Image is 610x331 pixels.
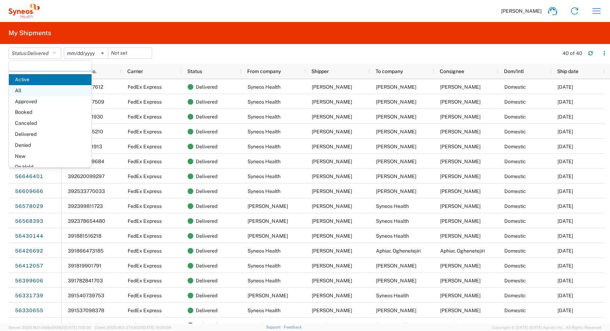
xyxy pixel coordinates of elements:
span: Aphiar, Oghenetejiri [376,248,421,254]
span: [PERSON_NAME] [501,8,542,14]
span: Biswas, Ananya [376,308,416,313]
span: Anna Leonov [440,114,481,120]
span: 392620099297 [68,173,105,179]
span: 08/07/2025 [558,248,573,254]
span: Delivered [9,129,91,140]
span: Syneos Health [376,203,409,209]
span: Mani, Sangeetha [376,263,416,269]
span: FedEx Express [128,99,162,105]
span: Shaun Villafana [440,293,481,298]
span: Syneos Health [248,248,281,254]
span: 392533770033 [68,188,105,194]
span: Mehanad Abdel-Maksoud [248,218,288,224]
span: FedEx Express [128,233,162,239]
span: Delivered [196,124,217,139]
span: Delivered [196,243,217,258]
span: To company [376,68,403,74]
span: Syneos Health [248,278,281,283]
div: 40 of 40 [562,50,582,56]
span: FedEx Express [128,308,162,313]
span: Mehanad Abdel-Maksoud [312,218,352,224]
span: Domestic [504,278,526,283]
span: FedEx Express [128,263,162,269]
span: Syneos Health [248,173,281,179]
span: FedEx Express [128,218,162,224]
span: 391881516218 [68,233,101,239]
span: Delivered [196,228,217,243]
span: Shaun Villafana [312,278,352,283]
span: Rosalee Salacup [440,99,481,105]
span: Delivered [196,258,217,273]
span: Aphiar, Oghenetejiri [440,248,485,254]
span: Mani, Sangeetha [440,263,481,269]
span: Shaun Villafana [312,114,352,120]
span: Delivered [196,303,217,318]
span: 09/05/2025 [558,84,573,90]
span: 09/04/2025 [558,99,573,105]
span: Syneos Health [248,114,281,120]
span: Domestic [504,159,526,164]
span: Status [187,68,202,74]
span: Domestic [504,218,526,224]
span: Amrit Kaur Thukral [440,188,481,194]
span: Anna Leonov [376,114,416,120]
span: Arfan Afzal [376,129,416,134]
span: FedEx Express [128,322,162,328]
span: Arfan Afzal [440,129,481,134]
span: Delivered [196,139,217,154]
span: Approved [9,96,91,107]
span: Shaun Villafana [312,144,352,149]
span: Client: 2025.18.0-27d3021 [94,325,171,330]
span: 08/01/2025 [558,322,573,328]
span: Domestic [504,84,526,90]
span: FedEx Express [128,188,162,194]
span: Booked [9,107,91,118]
span: Copyright © [DATE]-[DATE] Agistix Inc., All Rights Reserved [492,324,601,331]
span: FedEx Express [128,278,162,283]
a: 56568393 [15,216,44,227]
a: 56426692 [15,246,44,257]
input: Not set [108,48,152,59]
span: 391819901791 [68,263,101,269]
span: Shireen Kahai [440,144,481,149]
span: Delivered [196,199,217,214]
span: Davis, Laura [440,159,481,164]
span: 08/06/2025 [558,263,573,269]
span: Syneos Health [376,322,409,328]
span: Domestic [504,188,526,194]
span: FedEx Express [128,173,162,179]
span: Syneos Health [376,233,409,239]
span: Syneos Health [376,293,409,298]
span: Delivered [196,169,217,184]
span: FedEx Express [128,159,162,164]
span: Domestic [504,308,526,313]
a: 56609666 [15,186,44,197]
span: 391473987690 [68,322,104,328]
span: 391540739753 [68,293,104,298]
span: Delivered [196,184,217,199]
span: Domestic [504,99,526,105]
span: [DATE] 10:20:09 [142,325,171,330]
span: Shaun Villafana [312,84,352,90]
span: 392378654480 [68,218,105,224]
span: [DATE] 11:12:30 [65,325,91,330]
span: Syneos Health [248,84,281,90]
span: Syneos Health [376,218,409,224]
span: Davis, Laura [376,159,416,164]
span: Syneos Health [248,129,281,134]
span: 09/03/2025 [558,159,573,164]
a: 56578029 [15,201,44,212]
span: Delivered [27,50,49,56]
span: Amrit Kaur Thukral [376,188,416,194]
span: Shaun Villafana [312,308,352,313]
span: FedEx Express [128,144,162,149]
span: Server: 2025.18.0-d1e9a510831 [9,325,91,330]
span: Kirti Singh [312,322,352,328]
span: Shaun Villafana [440,203,481,209]
span: 08/29/2025 [558,173,573,179]
span: Domestic [504,173,526,179]
span: Mustafa Hamid [312,293,352,298]
span: Denied [9,140,91,151]
span: Domestic [504,114,526,120]
span: 09/03/2025 [558,144,573,149]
